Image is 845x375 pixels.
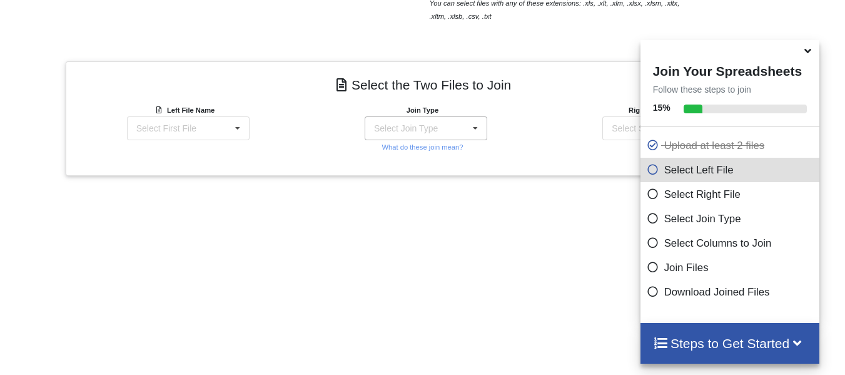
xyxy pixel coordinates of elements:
[612,124,685,133] div: Select Second File
[647,284,817,300] p: Download Joined Files
[647,235,817,251] p: Select Columns to Join
[640,60,820,79] h4: Join Your Spreadsheets
[647,138,817,153] p: Upload at least 2 files
[640,83,820,96] p: Follow these steps to join
[653,103,670,113] b: 15 %
[407,106,438,114] b: Join Type
[167,106,215,114] b: Left File Name
[382,143,463,151] small: What do these join mean?
[75,71,770,99] h4: Select the Two Files to Join
[647,211,817,227] p: Select Join Type
[629,106,692,114] b: Right File Name
[136,124,196,133] div: Select First File
[647,162,817,178] p: Select Left File
[374,124,438,133] div: Select Join Type
[653,336,807,351] h4: Steps to Get Started
[647,260,817,275] p: Join Files
[647,187,817,202] p: Select Right File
